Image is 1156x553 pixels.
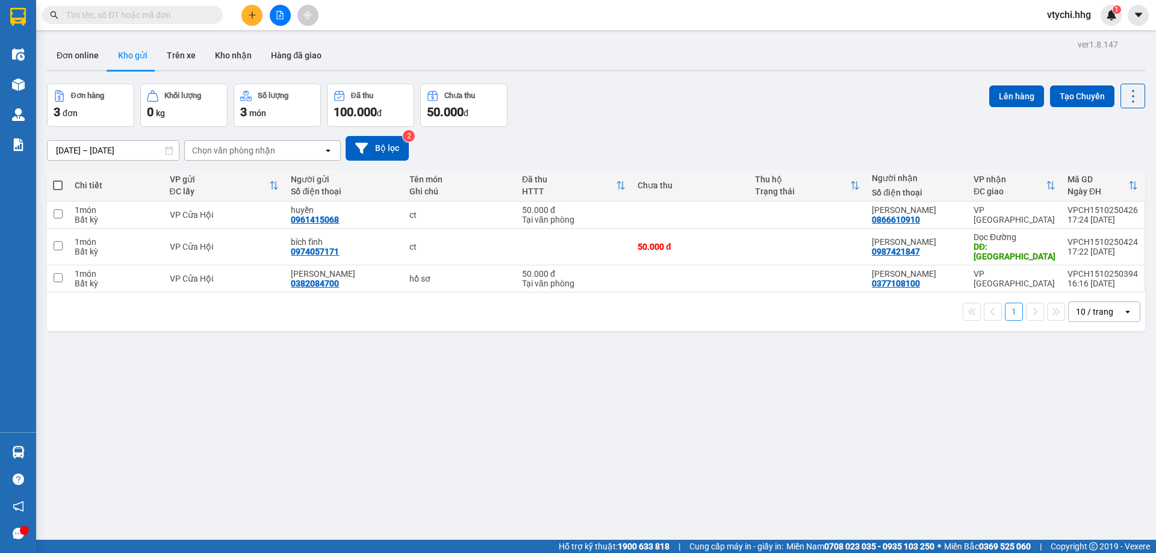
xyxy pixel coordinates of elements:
div: Người gửi [291,175,397,184]
div: Mã GD [1067,175,1128,184]
div: Trạng thái [755,187,851,196]
span: 50.000 [427,105,464,119]
div: Tại văn phòng [522,279,626,288]
span: 3 [54,105,60,119]
div: ĐC lấy [170,187,270,196]
span: Hỗ trợ kỹ thuật: [559,540,670,553]
div: VP Cửa Hội [170,210,279,220]
span: file-add [276,11,284,19]
button: Kho nhận [205,41,261,70]
button: 1 [1005,303,1023,321]
th: Toggle SortBy [968,170,1061,202]
span: search [50,11,58,19]
span: 100.000 [334,105,377,119]
svg: open [323,146,333,155]
th: Toggle SortBy [749,170,866,202]
div: 50.000 đ [522,205,626,215]
div: Đã thu [522,175,616,184]
div: VPCH1510250424 [1067,237,1138,247]
div: Khối lượng [164,91,201,100]
div: VPCH1510250394 [1067,269,1138,279]
svg: open [1123,307,1133,317]
th: Toggle SortBy [516,170,632,202]
button: plus [241,5,263,26]
div: trần viết tùng [872,205,962,215]
div: VP Cửa Hội [170,242,279,252]
button: Đơn hàng3đơn [47,84,134,127]
div: Tên món [409,175,510,184]
th: Toggle SortBy [1061,170,1144,202]
div: VP nhận [974,175,1046,184]
span: ⚪️ [937,544,941,549]
div: Dọc Đường [974,232,1055,242]
span: vtychi.hhg [1037,7,1101,22]
div: VP [GEOGRAPHIC_DATA] [974,269,1055,288]
div: 0961415068 [291,215,339,224]
button: Số lượng3món [234,84,321,127]
button: Tạo Chuyến [1050,85,1114,107]
button: Bộ lọc [346,136,409,161]
div: Chọn văn phòng nhận [192,144,275,156]
button: Đơn online [47,41,108,70]
div: 0382084700 [291,279,339,288]
th: Toggle SortBy [164,170,285,202]
div: 16:16 [DATE] [1067,279,1138,288]
div: ct [409,242,510,252]
div: bích tĩnh [291,237,397,247]
strong: 0369 525 060 [979,542,1031,551]
div: 1 món [75,237,157,247]
div: Bất kỳ [75,279,157,288]
div: 0974057171 [291,247,339,256]
img: solution-icon [12,138,25,151]
div: ct [409,210,510,220]
span: 1 [1114,5,1119,14]
div: Chi tiết [75,181,157,190]
span: đơn [63,108,78,118]
img: icon-new-feature [1106,10,1117,20]
span: aim [303,11,312,19]
div: Tại văn phòng [522,215,626,224]
span: | [1040,540,1042,553]
div: VP [GEOGRAPHIC_DATA] [974,205,1055,224]
span: plus [248,11,256,19]
strong: 0708 023 035 - 0935 103 250 [824,542,934,551]
button: Chưa thu50.000đ [420,84,508,127]
strong: 1900 633 818 [618,542,670,551]
button: caret-down [1128,5,1149,26]
img: warehouse-icon [12,78,25,91]
div: VP Cửa Hội [170,274,279,283]
div: Số lượng [258,91,288,100]
span: đ [464,108,468,118]
div: Chưa thu [444,91,475,100]
span: Cung cấp máy in - giấy in: [689,540,783,553]
div: Bất kỳ [75,247,157,256]
input: Select a date range. [48,141,179,160]
div: Ngày ĐH [1067,187,1128,196]
span: question-circle [13,474,24,485]
span: copyright [1089,542,1098,551]
div: ver 1.8.147 [1078,38,1118,51]
img: warehouse-icon [12,446,25,459]
button: aim [297,5,319,26]
img: warehouse-icon [12,108,25,121]
div: Số điện thoại [872,188,962,197]
div: hồ sơ [409,274,510,283]
div: 1 món [75,205,157,215]
div: DĐ: Quảng Bình [974,242,1055,261]
div: mỹ hạnh [872,237,962,247]
div: Đơn hàng [71,91,104,100]
div: huyền [291,205,397,215]
span: notification [13,501,24,512]
button: Đã thu100.000đ [327,84,414,127]
div: 0866610910 [872,215,920,224]
div: trần thọ khánh [291,269,397,279]
div: Ghi chú [409,187,510,196]
span: caret-down [1133,10,1144,20]
img: warehouse-icon [12,48,25,61]
div: Số điện thoại [291,187,397,196]
span: món [249,108,266,118]
div: 17:22 [DATE] [1067,247,1138,256]
span: 0 [147,105,154,119]
div: Bất kỳ [75,215,157,224]
div: 0987421847 [872,247,920,256]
